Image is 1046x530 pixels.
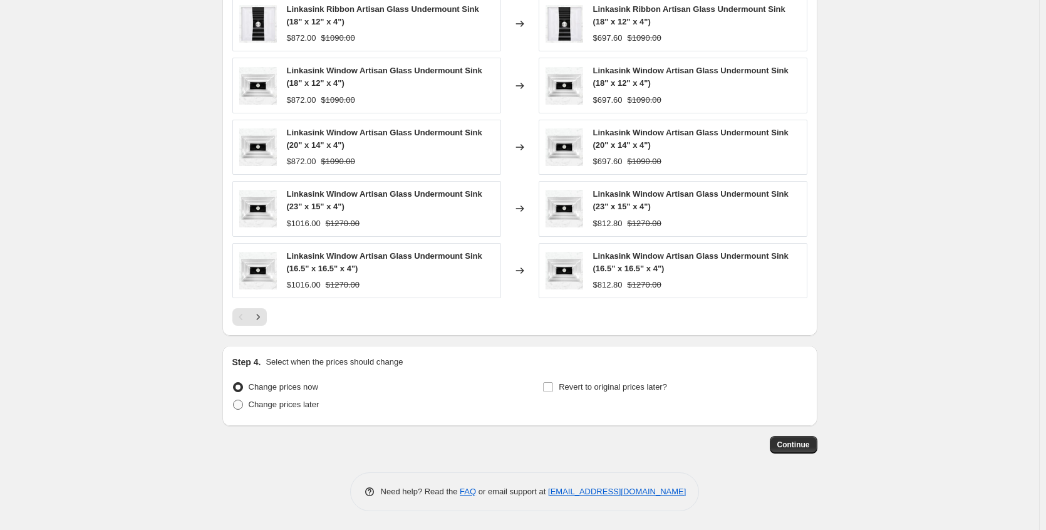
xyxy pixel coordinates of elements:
[321,155,355,168] strike: $1090.00
[326,217,360,230] strike: $1270.00
[287,32,316,44] div: $872.00
[546,128,583,166] img: ag08b_file1_80x.jpg
[593,217,623,230] div: $812.80
[239,67,277,105] img: ag08b_file1_80x.jpg
[287,128,482,150] span: Linkasink Window Artisan Glass Undermount Sink (20" x 14" x 4")
[266,356,403,368] p: Select when the prices should change
[287,251,482,273] span: Linkasink Window Artisan Glass Undermount Sink (16.5" x 16.5" x 4")
[239,5,277,43] img: ag12e_file1_a007da62-eaca-4cc6-9f2b-fb9ad667e203_80x.jpg
[770,436,817,454] button: Continue
[559,382,667,392] span: Revert to original prices later?
[593,189,789,211] span: Linkasink Window Artisan Glass Undermount Sink (23" x 15" x 4")
[321,32,355,44] strike: $1090.00
[321,94,355,107] strike: $1090.00
[287,66,482,88] span: Linkasink Window Artisan Glass Undermount Sink (18" x 12" x 4")
[593,66,789,88] span: Linkasink Window Artisan Glass Undermount Sink (18" x 12" x 4")
[287,279,321,291] div: $1016.00
[628,217,661,230] strike: $1270.00
[232,356,261,368] h2: Step 4.
[249,308,267,326] button: Next
[546,190,583,227] img: ag08b_file1_80x.jpg
[326,279,360,291] strike: $1270.00
[546,5,583,43] img: ag12e_file1_a007da62-eaca-4cc6-9f2b-fb9ad667e203_80x.jpg
[593,251,789,273] span: Linkasink Window Artisan Glass Undermount Sink (16.5" x 16.5" x 4")
[628,32,661,44] strike: $1090.00
[593,4,785,26] span: Linkasink Ribbon Artisan Glass Undermount Sink (18" x 12" x 4")
[546,67,583,105] img: ag08b_file1_80x.jpg
[628,279,661,291] strike: $1270.00
[460,487,476,496] a: FAQ
[628,94,661,107] strike: $1090.00
[593,32,623,44] div: $697.60
[546,252,583,289] img: ag08b_file1_80x.jpg
[628,155,661,168] strike: $1090.00
[239,190,277,227] img: ag08b_file1_80x.jpg
[593,155,623,168] div: $697.60
[287,189,482,211] span: Linkasink Window Artisan Glass Undermount Sink (23" x 15" x 4")
[593,128,789,150] span: Linkasink Window Artisan Glass Undermount Sink (20" x 14" x 4")
[777,440,810,450] span: Continue
[476,487,548,496] span: or email support at
[249,382,318,392] span: Change prices now
[287,155,316,168] div: $872.00
[239,128,277,166] img: ag08b_file1_80x.jpg
[249,400,319,409] span: Change prices later
[232,308,267,326] nav: Pagination
[287,217,321,230] div: $1016.00
[548,487,686,496] a: [EMAIL_ADDRESS][DOMAIN_NAME]
[593,279,623,291] div: $812.80
[593,94,623,107] div: $697.60
[239,252,277,289] img: ag08b_file1_80x.jpg
[287,4,479,26] span: Linkasink Ribbon Artisan Glass Undermount Sink (18" x 12" x 4")
[287,94,316,107] div: $872.00
[381,487,460,496] span: Need help? Read the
